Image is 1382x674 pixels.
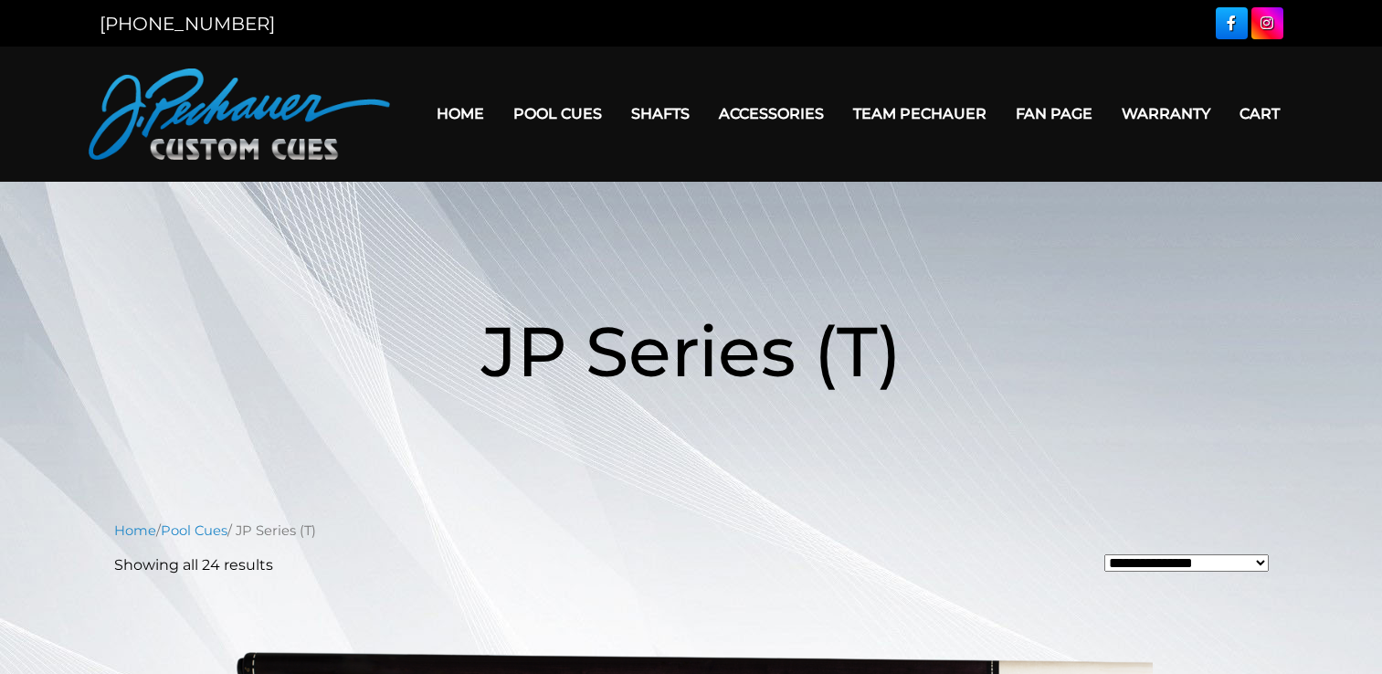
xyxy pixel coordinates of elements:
[1225,90,1294,137] a: Cart
[114,554,273,576] p: Showing all 24 results
[617,90,704,137] a: Shafts
[499,90,617,137] a: Pool Cues
[161,522,227,539] a: Pool Cues
[114,522,156,539] a: Home
[481,309,902,394] span: JP Series (T)
[1104,554,1269,572] select: Shop order
[100,13,275,35] a: [PHONE_NUMBER]
[704,90,839,137] a: Accessories
[89,68,390,160] img: Pechauer Custom Cues
[1001,90,1107,137] a: Fan Page
[1107,90,1225,137] a: Warranty
[839,90,1001,137] a: Team Pechauer
[422,90,499,137] a: Home
[114,521,1269,541] nav: Breadcrumb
